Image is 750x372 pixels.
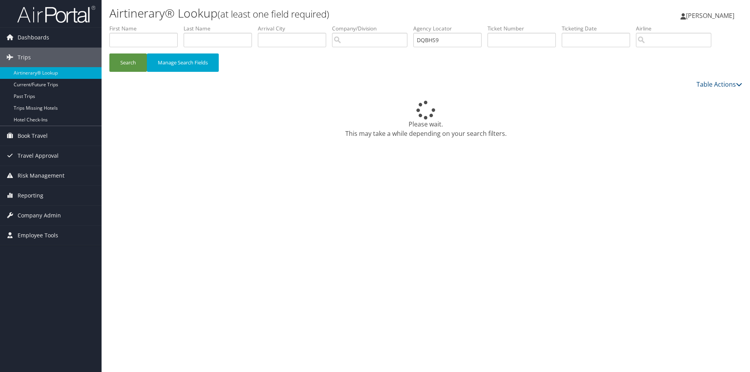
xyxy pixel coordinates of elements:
span: Dashboards [18,28,49,47]
small: (at least one field required) [218,7,329,20]
span: Employee Tools [18,226,58,245]
h1: Airtinerary® Lookup [109,5,531,21]
label: Agency Locator [413,25,487,32]
button: Manage Search Fields [147,53,219,72]
button: Search [109,53,147,72]
div: Please wait. This may take a while depending on your search filters. [109,101,742,138]
span: Travel Approval [18,146,59,166]
span: Company Admin [18,206,61,225]
label: Company/Division [332,25,413,32]
a: Table Actions [696,80,742,89]
label: Ticket Number [487,25,562,32]
label: Last Name [184,25,258,32]
img: airportal-logo.png [17,5,95,23]
label: First Name [109,25,184,32]
a: [PERSON_NAME] [680,4,742,27]
label: Arrival City [258,25,332,32]
span: Trips [18,48,31,67]
label: Ticketing Date [562,25,636,32]
span: [PERSON_NAME] [686,11,734,20]
span: Reporting [18,186,43,205]
span: Risk Management [18,166,64,185]
span: Book Travel [18,126,48,146]
label: Airline [636,25,717,32]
